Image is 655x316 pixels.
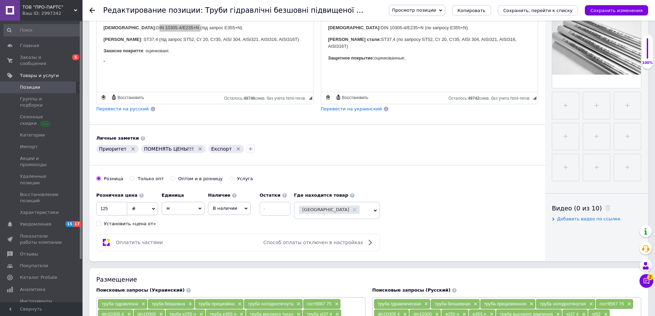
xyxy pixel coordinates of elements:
[104,221,156,227] div: Установить «цена от»
[224,94,309,101] div: Подсчет символов
[138,176,164,182] div: Только опт
[321,106,382,111] span: Перевести на украинский
[20,274,57,281] span: Каталог ProSale
[309,96,312,100] span: Перетащите для изменения размера
[20,114,64,126] span: Сезонные скидки
[540,301,586,306] span: труба холоднотянутая
[533,96,536,100] span: Перетащите для изменения размера
[96,275,641,284] div: Размещение
[20,263,48,269] span: Покупатели
[20,144,38,150] span: Импорт
[20,73,59,79] span: Товары и услуги
[302,207,349,212] span: [GEOGRAPHIC_DATA]
[626,301,631,307] span: ×
[372,287,451,293] span: Поисковые запросы (Русский)
[528,301,533,307] span: ×
[503,8,573,13] i: Сохранить, перейти к списку
[73,221,81,227] span: 17
[20,221,51,227] span: Уведомления
[116,240,163,245] span: Оплатить частями
[20,298,64,310] span: Инструменты вебмастера и SEO
[199,301,234,306] span: труба прецизійна
[187,301,192,307] span: ×
[72,54,79,60] span: 5
[263,240,363,245] span: Способ оплаты отключен в настройках
[294,193,348,198] b: Где находится товар
[110,94,145,101] a: Восстановить
[237,176,253,182] div: Услуга
[20,233,64,246] span: Показатели работы компании
[321,6,538,92] iframe: Визуальный текстовый редактор, B46BD475-0482-4F07-9A24-29D4DCD45D35
[588,301,593,307] span: ×
[236,301,242,307] span: ×
[557,216,620,221] span: Добавить видео по ссылке
[484,301,526,306] span: труба прецизионная
[335,94,370,101] a: Восстановить
[498,5,578,15] button: Сохранить, перейти к списку
[20,43,39,49] span: Главная
[144,146,194,152] span: ПОМЕНЯТЬ ЦЕНЫ!!!
[600,301,624,306] span: гост9567 75
[20,155,64,168] span: Акции и промокоды
[20,54,64,67] span: Заказы и сообщения
[333,301,339,307] span: ×
[448,94,533,101] div: Подсчет символов
[341,95,369,101] span: Восстановить
[96,202,127,216] input: 0
[140,301,145,307] span: ×
[20,192,64,204] span: Восстановление позиций
[22,10,83,17] div: Ваш ID: 2997342
[20,132,45,138] span: Категории
[458,8,485,13] span: Копировать
[65,221,73,227] span: 15
[211,146,232,152] span: Експорт
[20,173,64,186] span: Удаленные позиции
[102,301,138,306] span: труба гідравлічна
[89,8,95,13] div: Вернуться назад
[392,8,436,13] span: Просмотр позиции
[647,274,653,280] span: 2
[435,301,470,306] span: труба безшевная
[248,301,293,306] span: труба холоднотягнута
[378,301,421,306] span: труба гдравлическая
[197,146,203,152] svg: Удалить метку
[162,202,205,215] span: м
[236,146,241,152] svg: Удалить метку
[640,274,653,288] button: Чат с покупателем2
[96,106,149,111] span: Перевести на русский
[96,193,138,198] b: Розничная цена
[472,301,478,307] span: ×
[152,301,185,306] span: труба безшовна
[178,176,222,182] div: Оптом и в розницу
[213,206,237,211] span: В наличии
[295,301,301,307] span: ×
[307,301,331,306] span: гост9567 75
[20,251,38,257] span: Отзывы
[590,8,643,13] i: Сохранить изменения
[3,24,81,36] input: Поиск
[243,96,255,101] span: 49746
[452,5,491,15] button: Копировать
[642,34,653,69] div: 100% Качество заполнения
[208,193,230,198] b: Наличие
[96,287,185,293] span: Поисковые запросы (Украинский)
[97,6,314,92] iframe: Визуальный текстовый редактор, 982BA08B-0A33-4495-94EA-25B2D0077242
[132,206,135,211] span: ₴
[117,95,144,101] span: Восстановить
[260,202,291,216] input: -
[22,4,74,10] span: ТОВ "ПРО-ПАРТС"
[130,146,136,152] svg: Удалить метку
